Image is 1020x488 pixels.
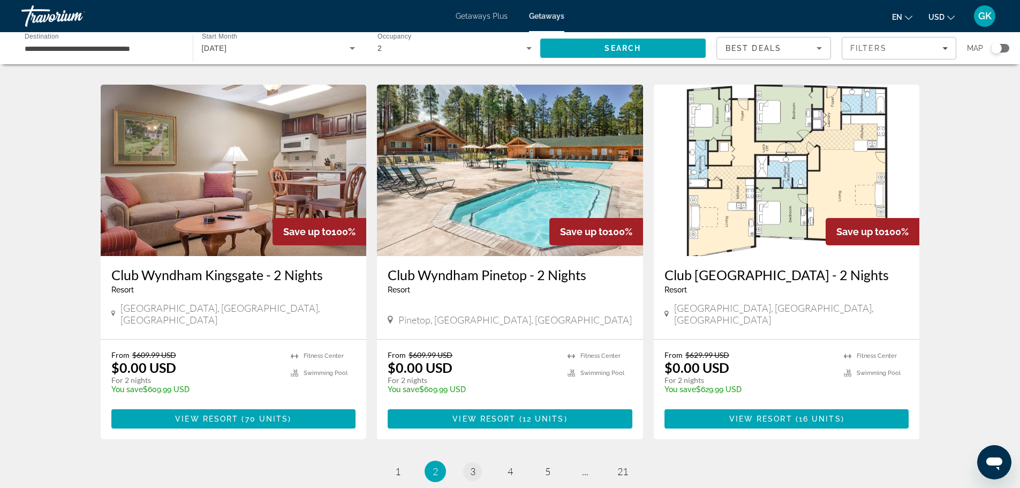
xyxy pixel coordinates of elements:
[664,359,729,376] p: $0.00 USD
[792,415,844,423] span: ( )
[377,33,411,40] span: Occupancy
[977,445,1011,479] iframe: Button to launch messaging window
[826,218,919,245] div: 100%
[111,286,134,294] span: Resort
[967,41,983,56] span: Map
[470,466,475,477] span: 3
[892,13,902,21] span: en
[654,85,920,256] img: Club Wyndham Seawatch Resort - 2 Nights
[388,286,410,294] span: Resort
[582,466,588,477] span: ...
[580,370,624,377] span: Swimming Pool
[545,466,550,477] span: 5
[120,302,356,326] span: [GEOGRAPHIC_DATA], [GEOGRAPHIC_DATA], [GEOGRAPHIC_DATA]
[842,37,956,59] button: Filters
[111,350,130,359] span: From
[452,415,516,423] span: View Resort
[580,352,621,359] span: Fitness Center
[388,385,557,394] p: $609.99 USD
[283,226,331,237] span: Save up to
[388,350,406,359] span: From
[605,44,641,52] span: Search
[409,350,452,359] span: $609.99 USD
[377,44,382,52] span: 2
[836,226,885,237] span: Save up to
[685,350,729,359] span: $629.99 USD
[664,286,687,294] span: Resort
[202,33,237,40] span: Start Month
[664,385,696,394] span: You save
[101,461,920,482] nav: Pagination
[560,226,608,237] span: Save up to
[523,415,564,423] span: 12 units
[388,376,557,385] p: For 2 nights
[664,409,909,429] button: View Resort(16 units)
[304,352,344,359] span: Fitness Center
[664,385,834,394] p: $629.99 USD
[388,267,632,283] a: Club Wyndham Pinetop - 2 Nights
[273,218,366,245] div: 100%
[857,370,901,377] span: Swimming Pool
[516,415,567,423] span: ( )
[111,376,281,385] p: For 2 nights
[617,466,628,477] span: 21
[304,370,347,377] span: Swimming Pool
[388,409,632,429] button: View Resort(12 units)
[21,2,129,30] a: Travorium
[398,314,632,326] span: Pinetop, [GEOGRAPHIC_DATA], [GEOGRAPHIC_DATA]
[202,44,227,52] span: [DATE]
[111,385,281,394] p: $609.99 USD
[25,33,59,40] span: Destination
[238,415,291,423] span: ( )
[928,13,945,21] span: USD
[456,12,508,20] a: Getaways Plus
[508,466,513,477] span: 4
[850,44,887,52] span: Filters
[132,350,176,359] span: $609.99 USD
[111,359,176,376] p: $0.00 USD
[664,350,683,359] span: From
[529,12,564,20] a: Getaways
[101,85,367,256] img: Club Wyndham Kingsgate - 2 Nights
[674,302,909,326] span: [GEOGRAPHIC_DATA], [GEOGRAPHIC_DATA], [GEOGRAPHIC_DATA]
[857,352,897,359] span: Fitness Center
[175,415,238,423] span: View Resort
[978,11,992,21] span: GK
[25,42,179,55] input: Select destination
[111,267,356,283] a: Club Wyndham Kingsgate - 2 Nights
[726,42,822,55] mat-select: Sort by
[729,415,792,423] span: View Resort
[664,267,909,283] a: Club [GEOGRAPHIC_DATA] - 2 Nights
[540,39,706,58] button: Search
[726,44,781,52] span: Best Deals
[245,415,289,423] span: 70 units
[433,466,438,477] span: 2
[928,9,955,25] button: Change currency
[549,218,643,245] div: 100%
[892,9,912,25] button: Change language
[377,85,643,256] img: Club Wyndham Pinetop - 2 Nights
[388,359,452,376] p: $0.00 USD
[664,376,834,385] p: For 2 nights
[971,5,999,27] button: User Menu
[799,415,841,423] span: 16 units
[111,385,143,394] span: You save
[388,385,419,394] span: You save
[395,466,401,477] span: 1
[111,409,356,429] button: View Resort(70 units)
